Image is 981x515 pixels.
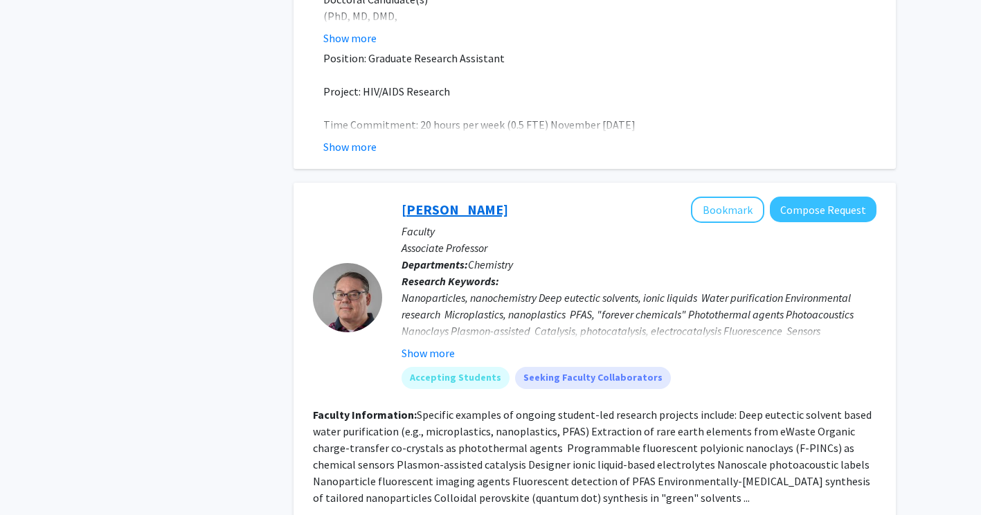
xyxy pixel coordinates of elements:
[402,274,499,288] b: Research Keywords:
[402,289,876,356] div: Nanoparticles, nanochemistry Deep eutectic solvents, ionic liquids Water purification Environment...
[402,367,510,389] mat-chip: Accepting Students
[323,116,876,133] p: Time Commitment: 20 hours per week (0.5 FTE) November [DATE]
[402,257,468,271] b: Departments:
[323,83,876,100] p: Project: HIV/AIDS Research
[402,345,455,361] button: Show more
[402,201,508,218] a: [PERSON_NAME]
[323,138,377,155] button: Show more
[323,50,876,66] p: Position: Graduate Research Assistant
[691,197,764,223] button: Add Gary Baker to Bookmarks
[515,367,671,389] mat-chip: Seeking Faculty Collaborators
[402,240,876,256] p: Associate Professor
[313,408,872,505] fg-read-more: Specific examples of ongoing student-led research projects include: Deep eutectic solvent based w...
[313,408,417,422] b: Faculty Information:
[323,30,377,46] button: Show more
[468,257,513,271] span: Chemistry
[770,197,876,222] button: Compose Request to Gary Baker
[10,453,59,505] iframe: Chat
[402,223,876,240] p: Faculty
